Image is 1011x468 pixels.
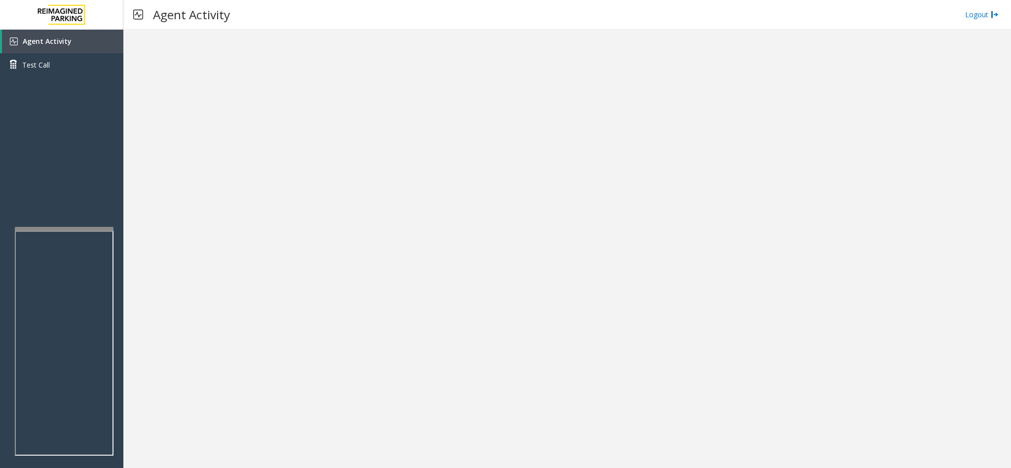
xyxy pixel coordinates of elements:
a: Logout [965,9,999,20]
span: Test Call [22,60,50,70]
img: logout [991,9,999,20]
h3: Agent Activity [148,2,235,27]
img: pageIcon [133,2,143,27]
img: 'icon' [10,37,18,45]
span: Agent Activity [23,36,72,46]
a: Agent Activity [2,30,123,53]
